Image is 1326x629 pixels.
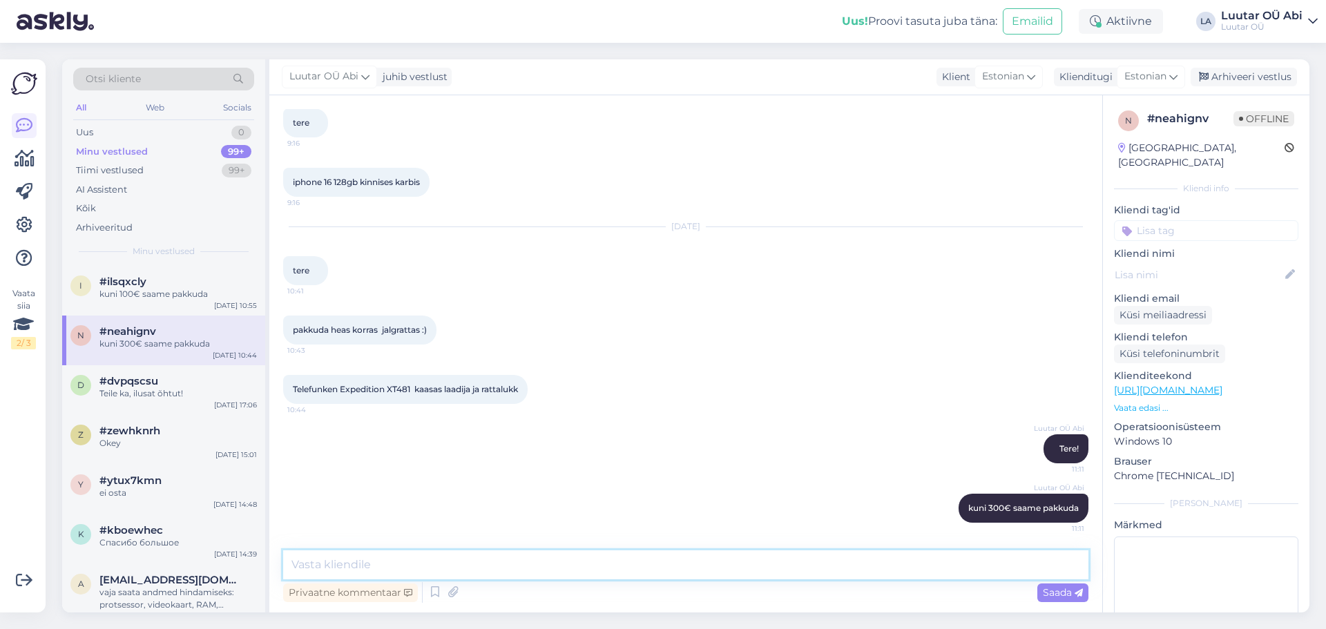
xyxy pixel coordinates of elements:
span: k [78,529,84,539]
span: Estonian [982,69,1024,84]
div: Luutar OÜ [1221,21,1303,32]
span: Otsi kliente [86,72,141,86]
div: # neahignv [1147,110,1233,127]
div: AI Assistent [76,183,127,197]
div: Klient [936,70,970,84]
a: Luutar OÜ AbiLuutar OÜ [1221,10,1318,32]
span: pakkuda heas korras jalgrattas :) [293,325,427,335]
div: Minu vestlused [76,145,148,159]
p: Vaata edasi ... [1114,402,1298,414]
span: Estonian [1124,69,1166,84]
div: Klienditugi [1054,70,1113,84]
span: tere [293,117,309,128]
b: Uus! [842,14,868,28]
div: [DATE] [283,220,1088,233]
div: [DATE] 10:55 [214,300,257,311]
span: i [79,280,82,291]
div: Okey [99,437,257,449]
span: n [1125,115,1132,126]
div: Proovi tasuta juba täna: [842,13,997,30]
div: Aktiivne [1079,9,1163,34]
div: [DATE] 14:39 [214,549,257,559]
p: Operatsioonisüsteem [1114,420,1298,434]
div: juhib vestlust [377,70,448,84]
div: [DATE] 14:48 [213,499,257,510]
span: 9:16 [287,197,339,208]
span: Luutar OÜ Abi [1032,423,1084,434]
span: y [78,479,84,490]
span: iphone 16 128gb kinnises karbis [293,177,420,187]
span: 11:11 [1032,464,1084,474]
button: Emailid [1003,8,1062,35]
div: 99+ [221,145,251,159]
div: Kliendi info [1114,182,1298,195]
span: #neahignv [99,325,156,338]
div: 99+ [222,164,251,177]
div: [GEOGRAPHIC_DATA], [GEOGRAPHIC_DATA] [1118,141,1285,170]
div: vaja saata andmed hindamiseks: protsessor, videokaart, RAM, kõvaketas [99,586,257,611]
div: Kõik [76,202,96,215]
span: Telefunken Expedition XT481 kaasas laadija ja rattalukk [293,384,518,394]
span: Tere! [1059,443,1079,454]
span: #dvpqscsu [99,375,158,387]
p: Windows 10 [1114,434,1298,449]
div: Teile ka, ilusat õhtut! [99,387,257,400]
span: a [78,579,84,589]
div: Vaata siia [11,287,36,349]
span: Luutar OÜ Abi [1032,483,1084,493]
p: Kliendi tag'id [1114,203,1298,217]
p: Chrome [TECHNICAL_ID] [1114,469,1298,483]
span: d [77,380,84,390]
div: Arhiveeri vestlus [1191,68,1297,86]
span: kuni 300€ saame pakkuda [968,503,1079,513]
p: Kliendi email [1114,291,1298,306]
span: n [77,330,84,340]
div: [DATE] 14:13 [215,611,257,621]
div: Privaatne kommentaar [283,583,418,602]
div: kuni 300€ saame pakkuda [99,338,257,350]
div: [DATE] 15:01 [215,449,257,460]
span: #ytux7kmn [99,474,162,487]
div: 2 / 3 [11,337,36,349]
p: Märkmed [1114,518,1298,532]
span: Luutar OÜ Abi [289,69,358,84]
span: #kboewhec [99,524,163,536]
span: tere [293,265,309,275]
span: 10:44 [287,405,339,415]
div: Tiimi vestlused [76,164,144,177]
div: All [73,99,89,117]
div: 0 [231,126,251,139]
div: [DATE] 10:44 [213,350,257,360]
div: Socials [220,99,254,117]
div: Uus [76,126,93,139]
span: 9:16 [287,138,339,148]
div: Küsi meiliaadressi [1114,306,1212,325]
span: 10:43 [287,345,339,356]
div: [PERSON_NAME] [1114,497,1298,510]
input: Lisa tag [1114,220,1298,241]
span: z [78,429,84,440]
p: Brauser [1114,454,1298,469]
p: Klienditeekond [1114,369,1298,383]
div: ei osta [99,487,257,499]
span: 10:41 [287,286,339,296]
p: Kliendi telefon [1114,330,1298,345]
img: Askly Logo [11,70,37,97]
span: 11:11 [1032,523,1084,534]
div: Luutar OÜ Abi [1221,10,1303,21]
p: Kliendi nimi [1114,246,1298,261]
input: Lisa nimi [1115,267,1282,282]
div: Web [143,99,167,117]
a: [URL][DOMAIN_NAME] [1114,384,1222,396]
div: Спасибо большое [99,536,257,549]
div: LA [1196,12,1215,31]
span: annikakaljund@gmail.com [99,574,243,586]
span: Minu vestlused [133,245,195,258]
span: #ilsqxcly [99,275,146,288]
div: kuni 100€ saame pakkuda [99,288,257,300]
span: Offline [1233,111,1294,126]
div: Arhiveeritud [76,221,133,235]
span: Saada [1043,586,1083,599]
div: Küsi telefoninumbrit [1114,345,1225,363]
span: #zewhknrh [99,425,160,437]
